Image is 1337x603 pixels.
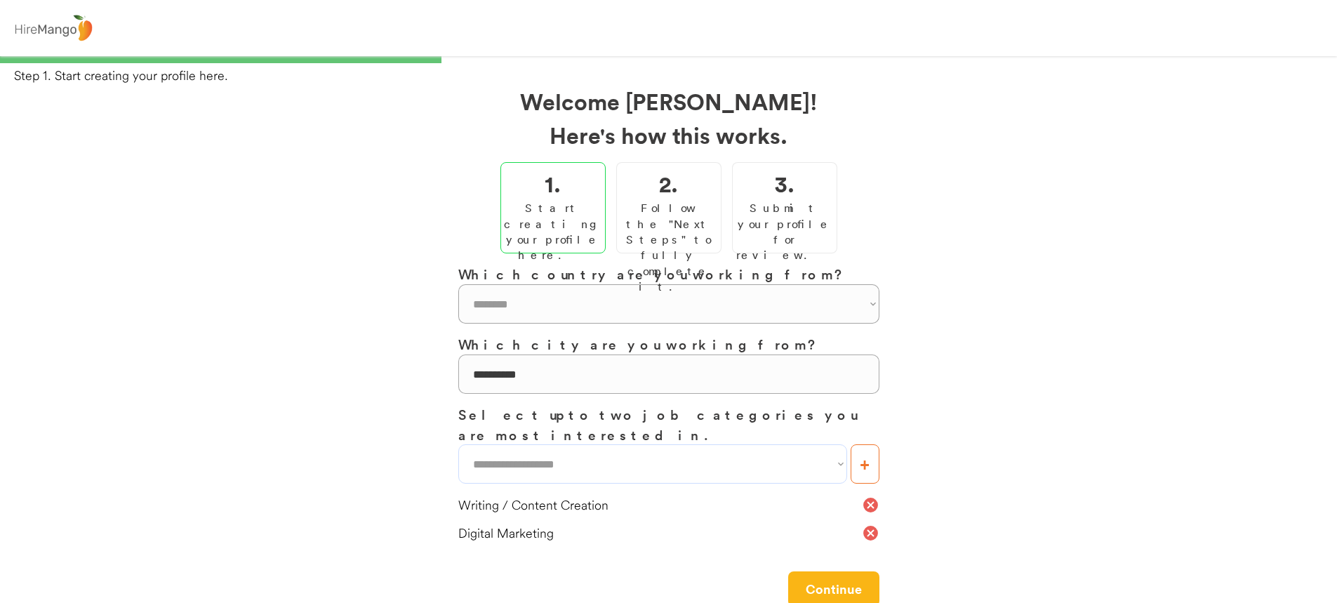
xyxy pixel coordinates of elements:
div: Digital Marketing [458,524,862,542]
h2: 3. [775,166,794,200]
button: + [851,444,879,484]
img: logo%20-%20hiremango%20gray.png [11,12,96,45]
h2: 2. [659,166,678,200]
div: 33% [3,56,1334,63]
div: Step 1. Start creating your profile here. [14,67,1337,84]
div: Follow the "Next Steps" to fully complete it. [620,200,717,294]
div: Submit your profile for review. [736,200,833,263]
button: cancel [862,496,879,514]
div: Start creating your profile here. [504,200,602,263]
h3: Which city are you working from? [458,334,879,354]
div: Writing / Content Creation [458,496,862,514]
h3: Which country are you working from? [458,264,879,284]
h3: Select up to two job categories you are most interested in. [458,404,879,444]
h2: Welcome [PERSON_NAME]! Here's how this works. [458,84,879,152]
h2: 1. [545,166,561,200]
button: cancel [862,524,879,542]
